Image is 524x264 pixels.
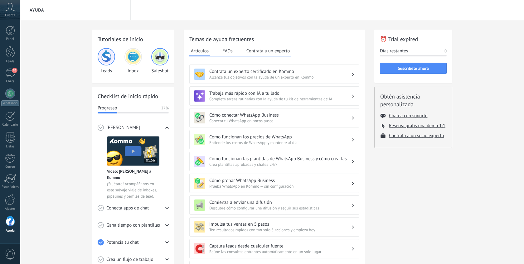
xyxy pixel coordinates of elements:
div: Salesbot [151,48,169,74]
span: Vídeo: [PERSON_NAME] a Kommo [107,168,159,181]
h3: Cómo funcionan las plantillas de WhatsApp Business y cómo crearlas [209,156,351,162]
div: WhatsApp [1,100,19,106]
div: Calendario [1,123,19,127]
h3: Impulsa tus ventas en 5 pasos [209,221,351,227]
div: Ajustes [1,207,19,211]
h3: Contrata un experto certificado en Kommo [209,69,351,74]
h3: Captura leads desde cualquier fuente [209,243,351,249]
div: Inbox [124,48,142,74]
span: Reúne las consultas entrantes automáticamente en un solo lugar [209,249,351,254]
button: Chatea con soporte [389,113,427,119]
span: Prueba WhatsApp en Kommo — sin configuración [209,184,351,189]
span: Alcanza tus objetivos con la ayuda de un experto en Kommo [209,74,351,80]
h3: Comienza a enviar una difusión [209,199,351,205]
h2: Checklist de inicio rápido [98,92,169,100]
button: FAQs [221,46,234,55]
span: Crea plantillas aprobadas y chatea 24/7 [209,162,351,167]
span: 0 [444,48,447,54]
h3: Trabaja más rápido con IA a tu lado [209,90,351,96]
div: Correo [1,165,19,169]
span: Cuenta [5,13,15,17]
button: Contrata a un socio experto [389,133,444,139]
span: Días restantes [380,48,408,54]
h2: Tutoriales de inicio [98,35,169,43]
span: 93 [12,68,17,73]
button: Suscríbete ahora [380,63,447,74]
div: Listas [1,145,19,149]
span: 27% [161,105,169,111]
h3: Cómo conectar WhatsApp Business [209,112,351,118]
span: Completa tareas rutinarias con la ayuda de tu kit de herramientas de IA [209,96,351,102]
h2: ⏰ Trial expired [380,35,447,43]
div: Ayuda [1,229,19,233]
span: Conecta tu WhatsApp en pocos pasos [209,118,351,123]
div: Panel [1,37,19,41]
h2: Temas de ayuda frecuentes [189,35,359,43]
div: Estadísticas [1,185,19,189]
img: Meet video [107,136,159,166]
div: Leads [98,48,115,74]
span: ¡Sujétate! Acompáñanos en este salvaje viaje de inboxes, pipelines y perfiles de lead. [107,181,159,199]
span: Crea un flujo de trabajo [106,257,153,263]
span: [PERSON_NAME] [106,125,140,131]
div: Leads [1,60,19,64]
button: Contrata a un experto [245,46,291,55]
h2: Obtén asistencia personalizada [380,93,446,108]
h3: Cómo probar WhatsApp Business [209,178,351,184]
div: Chats [1,79,19,84]
span: Suscríbete ahora [398,66,429,70]
span: Ten resultados rápidos con tan solo 5 acciones y empieza hoy [209,227,351,233]
span: Entiende los costos de WhatsApp y mantente al día [209,140,351,145]
h3: Cómo funcionan los precios de WhatsApp [209,134,351,140]
span: Potencia tu chat [106,239,139,246]
span: Progresso [98,105,117,111]
span: Gana tiempo con plantillas [106,222,160,228]
span: Conecta apps de chat [106,205,149,211]
span: Descubre cómo configurar una difusión y seguir sus estadísticas [209,205,351,211]
button: Reserva gratis una demo 1:1 [389,123,445,129]
button: Artículos [189,46,210,56]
